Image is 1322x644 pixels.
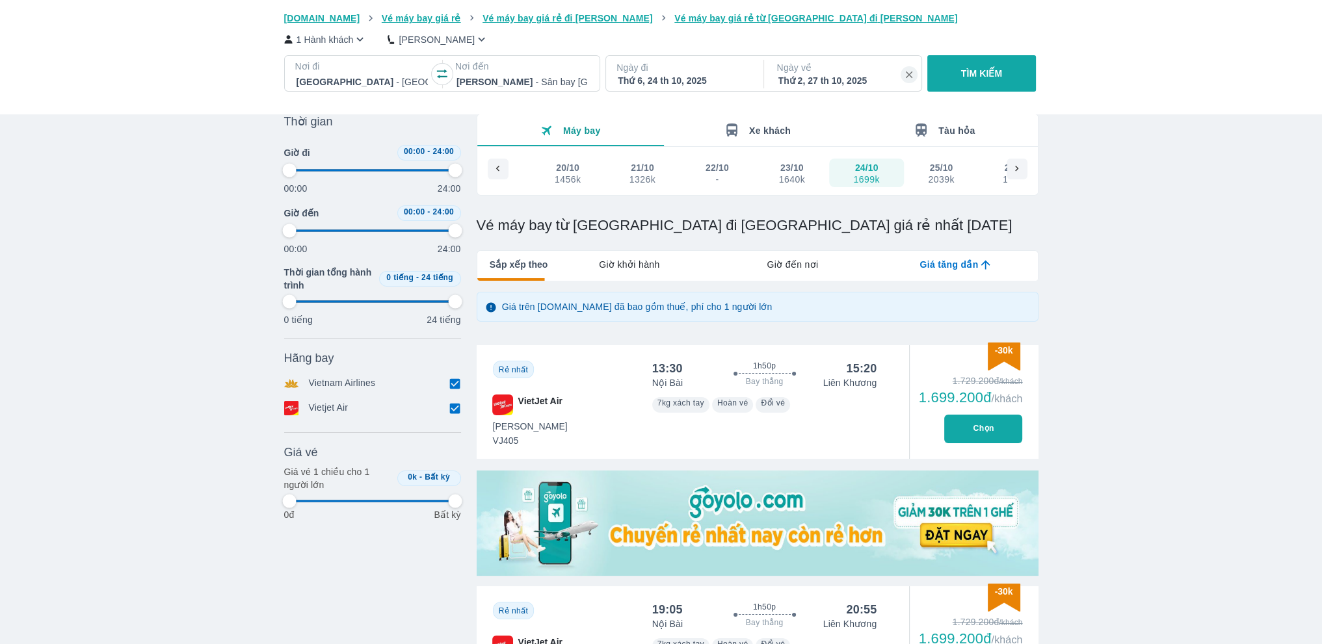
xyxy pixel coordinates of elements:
[425,472,450,482] span: Bất kỳ
[399,33,475,46] p: [PERSON_NAME]
[919,258,978,271] span: Giá tăng dần
[616,61,750,74] p: Ngày đi
[652,617,683,630] p: Nội Bài
[919,615,1023,628] div: 1.729.200đ
[499,606,528,615] span: Rẻ nhất
[284,266,374,292] span: Thời gian tổng hành trình
[991,393,1022,404] span: /khách
[753,602,776,612] span: 1h50p
[853,174,879,185] div: 1699k
[297,33,354,46] p: 1 Hành khách
[919,374,1023,387] div: 1.729.200đ
[823,617,877,630] p: Liên Khương
[518,394,562,415] span: VietJet Air
[846,602,877,617] div: 20:55
[477,470,1038,576] img: media-0
[778,174,804,185] div: 1640k
[749,125,791,136] span: Xe khách
[563,125,601,136] span: Máy bay
[657,398,704,407] span: 7kg xách tay
[416,273,419,282] span: -
[706,161,729,174] div: 22/10
[284,12,1038,25] nav: breadcrumb
[427,147,430,156] span: -
[483,13,653,23] span: Vé máy bay giá rẻ đi [PERSON_NAME]
[477,216,1038,235] h1: Vé máy bay từ [GEOGRAPHIC_DATA] đi [GEOGRAPHIC_DATA] giá rẻ nhất [DATE]
[492,394,513,415] img: VJ
[988,584,1020,612] img: discount
[284,13,360,23] span: [DOMAIN_NAME]
[386,273,414,282] span: 0 tiếng
[652,602,683,617] div: 19:05
[455,60,589,73] p: Nơi đến
[631,161,654,174] div: 21/10
[780,161,804,174] div: 23/10
[927,55,1036,92] button: TÌM KIẾM
[284,32,367,46] button: 1 Hành khách
[419,472,422,482] span: -
[284,444,318,460] span: Giá vé
[408,472,417,482] span: 0k
[919,390,1023,406] div: 1.699.200đ
[706,174,728,185] div: -
[284,508,295,521] p: 0đ
[618,74,749,87] div: Thứ 6, 24 th 10, 2025
[284,313,313,326] p: 0 tiếng
[432,207,454,216] span: 24:00
[1003,174,1029,185] div: 1780k
[629,174,655,185] div: 1326k
[502,300,773,313] p: Giá trên [DOMAIN_NAME] đã bao gồm thuế, phí cho 1 người lớn
[284,182,308,195] p: 00:00
[284,350,334,366] span: Hãng bay
[994,586,1012,597] span: -30k
[717,398,748,407] span: Hoàn vé
[988,342,1020,370] img: discount
[823,376,877,389] p: Liên Khương
[930,161,953,174] div: 25/10
[284,207,319,220] span: Giờ đến
[284,465,392,491] p: Giá vé 1 chiều cho 1 người lớn
[928,174,954,185] div: 2039k
[777,61,911,74] p: Ngày về
[438,242,461,255] p: 24:00
[493,434,568,447] span: VJ405
[432,147,454,156] span: 24:00
[295,60,429,73] p: Nơi đi
[427,313,460,326] p: 24 tiếng
[284,146,310,159] span: Giờ đi
[499,365,528,374] span: Rẻ nhất
[493,420,568,433] span: [PERSON_NAME]
[284,114,333,129] span: Thời gian
[599,258,659,271] span: Giờ khởi hành
[434,508,460,521] p: Bất kỳ
[961,67,1003,80] p: TÌM KIẾM
[761,398,785,407] span: Đổi vé
[994,345,1012,355] span: -30k
[753,361,776,371] span: 1h50p
[404,207,425,216] span: 00:00
[284,242,308,255] p: 00:00
[556,161,579,174] div: 20/10
[855,161,879,174] div: 24/10
[309,376,376,391] p: Vietnam Airlines
[652,376,683,389] p: Nội Bài
[1004,161,1027,174] div: 26/10
[652,361,683,376] div: 13:30
[490,258,548,271] span: Sắp xếp theo
[421,273,453,282] span: 24 tiếng
[404,147,425,156] span: 00:00
[548,251,1037,278] div: lab API tabs example
[438,182,461,195] p: 24:00
[427,207,430,216] span: -
[555,174,581,185] div: 1456k
[778,74,910,87] div: Thứ 2, 27 th 10, 2025
[309,401,349,415] p: Vietjet Air
[382,13,461,23] span: Vé máy bay giá rẻ
[938,125,975,136] span: Tàu hỏa
[767,258,818,271] span: Giờ đến nơi
[846,361,877,376] div: 15:20
[674,13,958,23] span: Vé máy bay giá rẻ từ [GEOGRAPHIC_DATA] đi [PERSON_NAME]
[388,32,488,46] button: [PERSON_NAME]
[944,415,1022,443] button: Chọn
